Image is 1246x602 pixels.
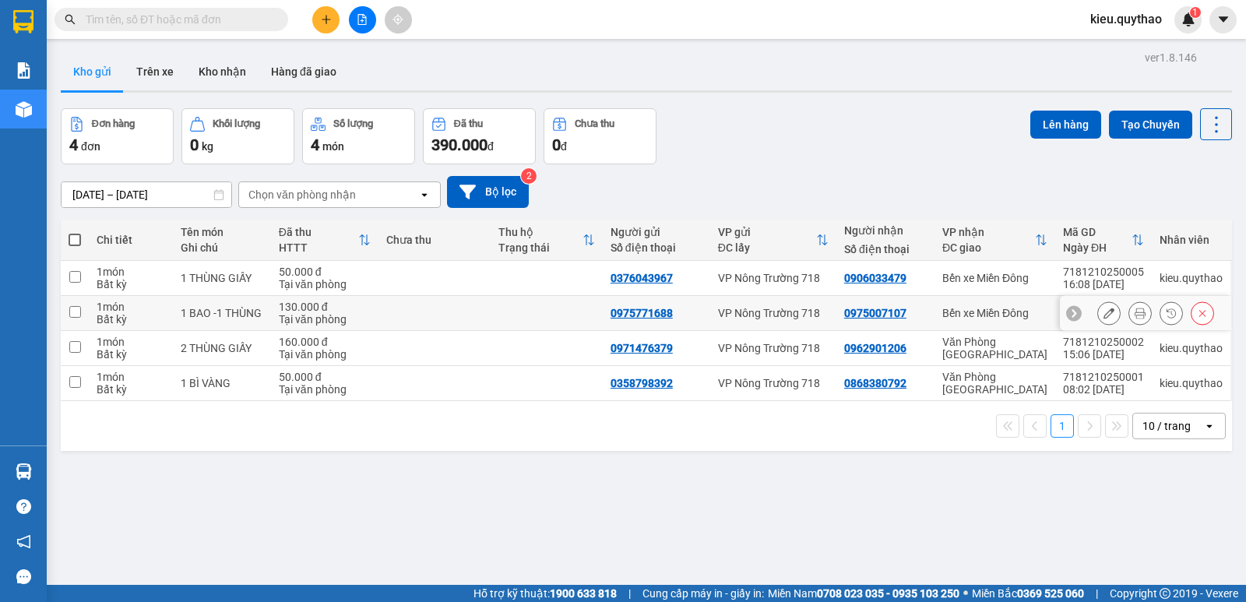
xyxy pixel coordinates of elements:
[311,136,319,154] span: 4
[181,241,263,254] div: Ghi chú
[1063,226,1132,238] div: Mã GD
[1063,241,1132,254] div: Ngày ĐH
[181,342,263,354] div: 2 THÙNG GIẤY
[935,220,1055,261] th: Toggle SortBy
[1030,111,1101,139] button: Lên hàng
[1160,588,1170,599] span: copyright
[718,377,829,389] div: VP Nông Trường 718
[942,241,1035,254] div: ĐC giao
[418,188,431,201] svg: open
[561,140,567,153] span: đ
[357,14,368,25] span: file-add
[454,118,483,129] div: Đã thu
[844,342,906,354] div: 0962901206
[718,226,816,238] div: VP gửi
[16,463,32,480] img: warehouse-icon
[181,272,263,284] div: 1 THÙNG GIẤY
[498,226,583,238] div: Thu hộ
[213,118,260,129] div: Khối lượng
[279,371,371,383] div: 50.000 đ
[1055,220,1152,261] th: Toggle SortBy
[1078,9,1174,29] span: kieu.quythao
[279,348,371,361] div: Tại văn phòng
[322,140,344,153] span: món
[190,136,199,154] span: 0
[1063,371,1144,383] div: 7181210250001
[181,377,263,389] div: 1 BÌ VÀNG
[942,336,1047,361] div: Văn Phòng [GEOGRAPHIC_DATA]
[1160,377,1223,389] div: kieu.quythao
[611,272,673,284] div: 0376043967
[844,272,906,284] div: 0906033479
[279,301,371,313] div: 130.000 đ
[550,587,617,600] strong: 1900 633 818
[181,108,294,164] button: Khối lượng0kg
[1145,49,1197,66] div: ver 1.8.146
[202,140,213,153] span: kg
[942,307,1047,319] div: Bến xe Miền Đông
[844,224,927,237] div: Người nhận
[521,168,537,184] sup: 2
[1181,12,1195,26] img: icon-new-feature
[491,220,603,261] th: Toggle SortBy
[1160,234,1223,246] div: Nhân viên
[333,118,373,129] div: Số lượng
[86,11,269,28] input: Tìm tên, số ĐT hoặc mã đơn
[963,590,968,597] span: ⚪️
[844,307,906,319] div: 0975007107
[1142,418,1191,434] div: 10 / trang
[16,534,31,549] span: notification
[97,313,165,326] div: Bất kỳ
[611,342,673,354] div: 0971476379
[69,136,78,154] span: 4
[279,336,371,348] div: 160.000 đ
[61,108,174,164] button: Đơn hàng4đơn
[642,585,764,602] span: Cung cấp máy in - giấy in:
[16,101,32,118] img: warehouse-icon
[942,371,1047,396] div: Văn Phòng [GEOGRAPHIC_DATA]
[97,278,165,290] div: Bất kỳ
[1160,342,1223,354] div: kieu.quythao
[1109,111,1192,139] button: Tạo Chuyến
[97,234,165,246] div: Chi tiết
[97,301,165,313] div: 1 món
[718,307,829,319] div: VP Nông Trường 718
[473,585,617,602] span: Hỗ trợ kỹ thuật:
[302,108,415,164] button: Số lượng4món
[97,383,165,396] div: Bất kỳ
[498,241,583,254] div: Trạng thái
[1190,7,1201,18] sup: 1
[13,10,33,33] img: logo-vxr
[768,585,959,602] span: Miền Nam
[386,234,483,246] div: Chưa thu
[718,342,829,354] div: VP Nông Trường 718
[181,307,263,319] div: 1 BAO -1 THÙNG
[1097,301,1121,325] div: Sửa đơn hàng
[628,585,631,602] span: |
[279,313,371,326] div: Tại văn phòng
[844,377,906,389] div: 0868380792
[1192,7,1198,18] span: 1
[575,118,614,129] div: Chưa thu
[611,307,673,319] div: 0975771688
[1063,278,1144,290] div: 16:08 [DATE]
[942,272,1047,284] div: Bến xe Miền Đông
[271,220,378,261] th: Toggle SortBy
[61,53,124,90] button: Kho gửi
[942,226,1035,238] div: VP nhận
[1160,272,1223,284] div: kieu.quythao
[423,108,536,164] button: Đã thu390.000đ
[447,176,529,208] button: Bộ lọc
[97,336,165,348] div: 1 món
[97,371,165,383] div: 1 món
[392,14,403,25] span: aim
[186,53,259,90] button: Kho nhận
[552,136,561,154] span: 0
[279,266,371,278] div: 50.000 đ
[1051,414,1074,438] button: 1
[385,6,412,33] button: aim
[1216,12,1230,26] span: caret-down
[431,136,487,154] span: 390.000
[181,226,263,238] div: Tên món
[718,272,829,284] div: VP Nông Trường 718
